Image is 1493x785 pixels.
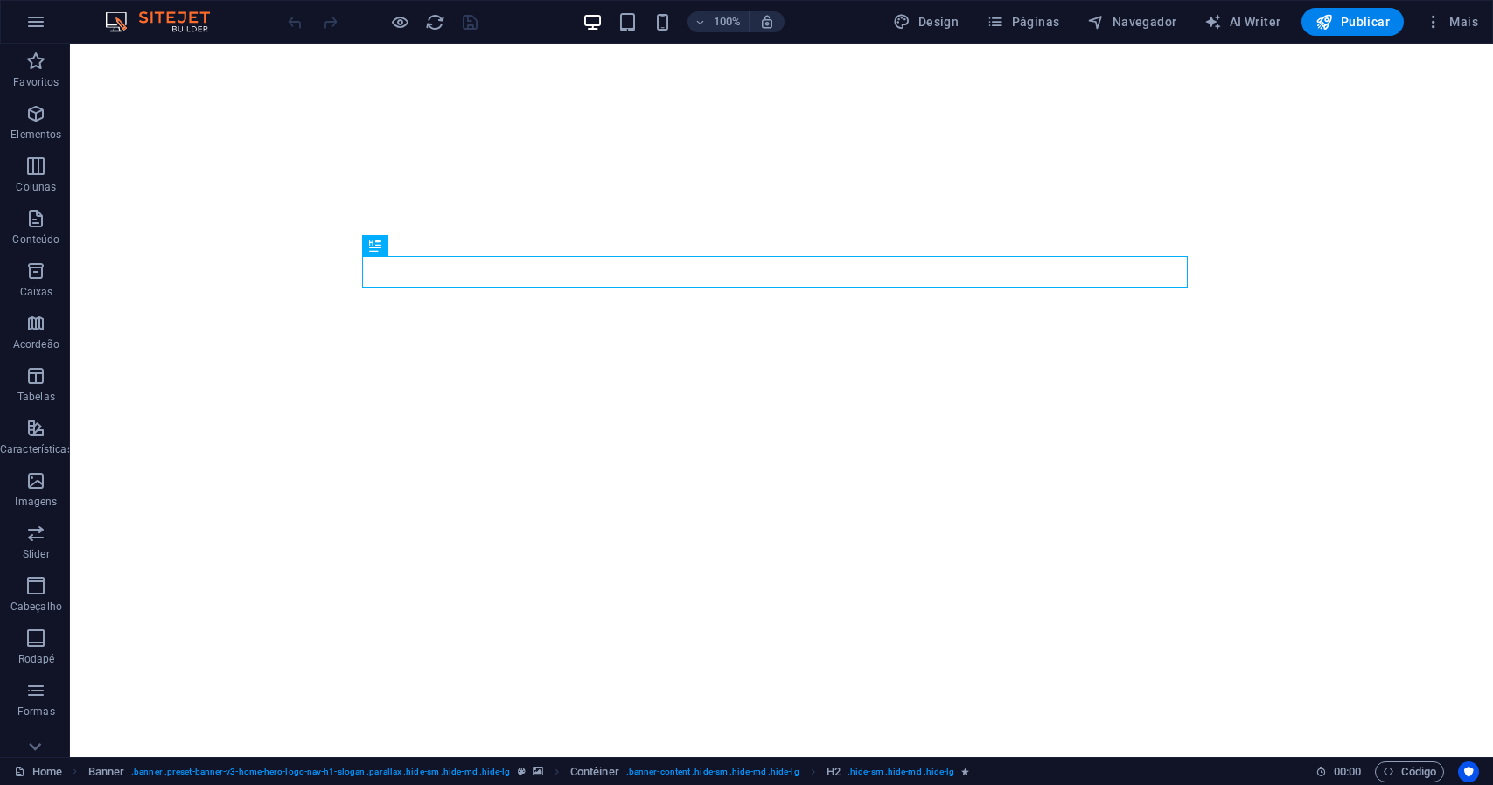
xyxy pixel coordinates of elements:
button: 100% [687,11,750,32]
p: Formas [17,705,55,719]
p: Caixas [20,285,53,299]
span: Código [1383,761,1436,782]
p: Rodapé [18,652,55,666]
p: Cabeçalho [10,600,62,614]
h6: 100% [714,11,742,32]
button: Clique aqui para sair do modo de visualização e continuar editando [389,11,410,32]
span: Design [893,13,959,31]
button: Mais [1418,8,1485,36]
span: Navegador [1087,13,1176,31]
span: Clique para selecionar. Clique duas vezes para editar [88,761,125,782]
p: Tabelas [17,390,55,404]
button: Publicar [1301,8,1404,36]
span: . banner .preset-banner-v3-home-hero-logo-nav-h1-slogan .parallax .hide-sm .hide-md .hide-lg [131,761,510,782]
p: Elementos [10,128,61,142]
span: . hide-sm .hide-md .hide-lg [848,761,954,782]
p: Favoritos [13,75,59,89]
span: Mais [1425,13,1478,31]
span: : [1346,765,1349,778]
i: O elemento contém uma animação [961,767,969,776]
h6: Tempo de sessão [1315,761,1362,782]
p: Imagens [15,495,57,509]
i: Ao redimensionar, ajusta automaticamente o nível de zoom para caber no dispositivo escolhido. [759,14,775,30]
p: Slider [23,547,50,561]
div: Design (Ctrl+Alt+Y) [886,8,966,36]
span: . banner-content .hide-sm .hide-md .hide-lg [626,761,799,782]
button: reload [424,11,445,32]
i: Este elemento contém um plano de fundo [533,767,543,776]
button: Usercentrics [1458,761,1479,782]
i: Recarregar página [425,12,445,32]
span: 00 00 [1334,761,1361,782]
i: Este elemento é uma predefinição personalizável [518,767,526,776]
span: Páginas [987,13,1059,31]
button: Páginas [980,8,1066,36]
span: Clique para selecionar. Clique duas vezes para editar [827,761,841,782]
p: Colunas [16,180,56,194]
button: Design [886,8,966,36]
span: Publicar [1315,13,1390,31]
img: Editor Logo [101,11,232,32]
nav: breadcrumb [88,761,970,782]
button: Navegador [1080,8,1183,36]
span: Clique para selecionar. Clique duas vezes para editar [570,761,619,782]
button: AI Writer [1197,8,1287,36]
a: Clique para cancelar a seleção. Clique duas vezes para abrir as Páginas [14,761,62,782]
button: Código [1375,761,1444,782]
span: AI Writer [1204,13,1280,31]
p: Conteúdo [12,233,59,247]
p: Acordeão [13,337,59,351]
